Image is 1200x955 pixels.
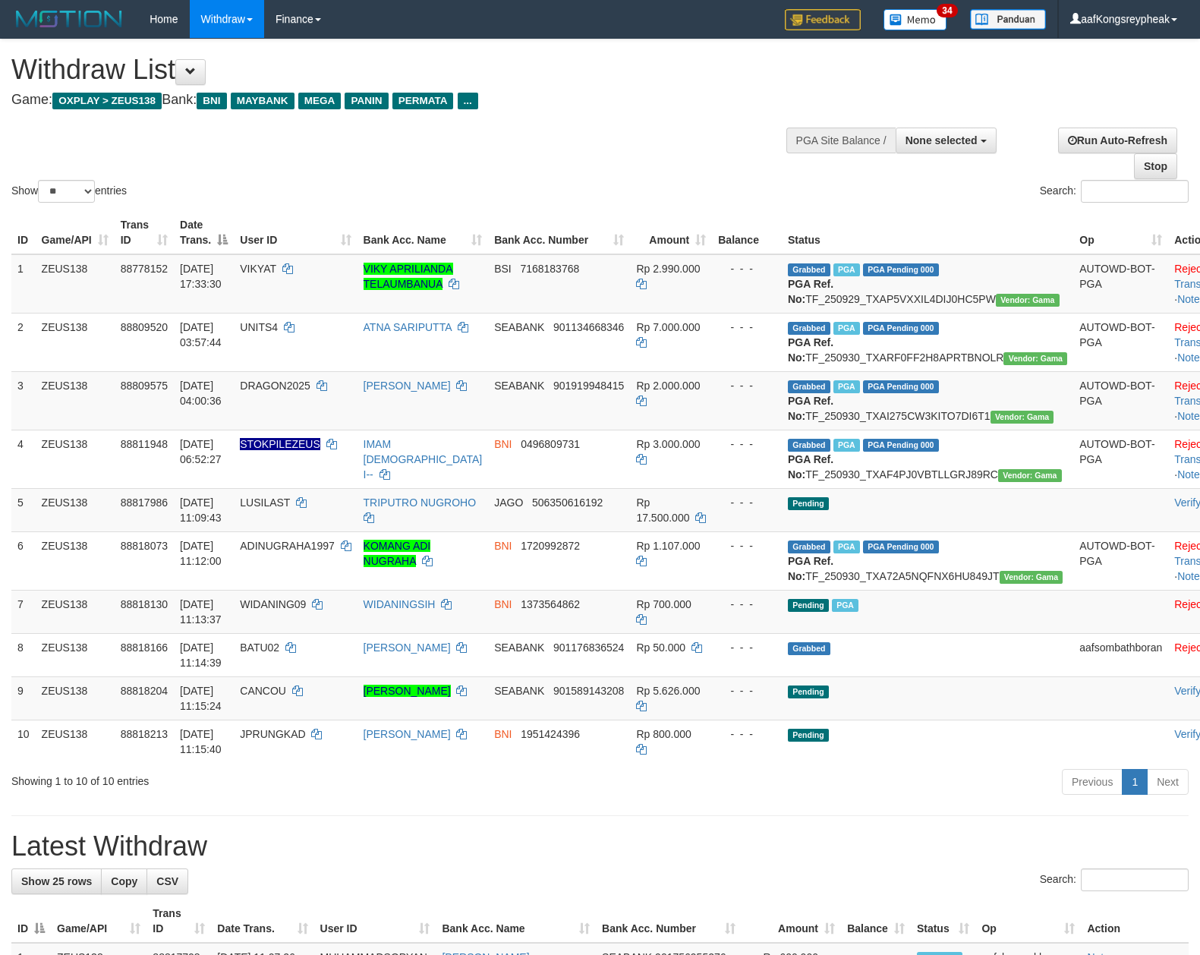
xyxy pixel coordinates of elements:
span: Rp 5.626.000 [636,685,700,697]
span: BNI [197,93,226,109]
a: 1 [1122,769,1148,795]
th: Bank Acc. Number: activate to sort column ascending [596,900,742,943]
a: Copy [101,868,147,894]
span: VIKYAT [240,263,276,275]
td: TF_250930_TXARF0FF2H8APRTBNOLR [782,313,1073,371]
span: Marked by aafchomsokheang [833,263,860,276]
span: PGA Pending [863,439,939,452]
a: KOMANG ADI NUGRAHA [364,540,431,567]
span: Rp 50.000 [636,641,685,654]
span: UNITS4 [240,321,278,333]
img: MOTION_logo.png [11,8,127,30]
span: Grabbed [788,439,830,452]
span: Copy 901176836524 to clipboard [553,641,624,654]
span: Vendor URL: https://trx31.1velocity.biz [998,469,1062,482]
span: Copy 506350616192 to clipboard [532,496,603,509]
th: Bank Acc. Name: activate to sort column ascending [357,211,489,254]
span: PANIN [345,93,388,109]
th: Amount: activate to sort column ascending [742,900,841,943]
span: [DATE] 06:52:27 [180,438,222,465]
span: SEABANK [494,321,544,333]
span: 88817986 [121,496,168,509]
td: ZEUS138 [36,371,115,430]
span: Rp 3.000.000 [636,438,700,450]
div: - - - [718,378,776,393]
a: WIDANINGSIH [364,598,436,610]
span: [DATE] 11:12:00 [180,540,222,567]
span: 88778152 [121,263,168,275]
span: Vendor URL: https://trx31.1velocity.biz [1000,571,1063,584]
span: MEGA [298,93,342,109]
div: PGA Site Balance / [786,128,896,153]
a: Previous [1062,769,1123,795]
span: Nama rekening ada tanda titik/strip, harap diedit [240,438,320,450]
td: 6 [11,531,36,590]
button: None selected [896,128,997,153]
b: PGA Ref. No: [788,278,833,305]
span: 88818130 [121,598,168,610]
td: 1 [11,254,36,314]
span: WIDANING09 [240,598,306,610]
span: PGA Pending [863,263,939,276]
td: 7 [11,590,36,633]
td: AUTOWD-BOT-PGA [1073,371,1168,430]
a: [PERSON_NAME] [364,728,451,740]
td: TF_250930_TXAF4PJ0VBTLLGRJ89RC [782,430,1073,488]
td: ZEUS138 [36,488,115,531]
span: Marked by aafnoeunsreypich [833,541,860,553]
label: Search: [1040,868,1189,891]
td: 5 [11,488,36,531]
span: JAGO [494,496,523,509]
span: Grabbed [788,322,830,335]
span: Rp 17.500.000 [636,496,689,524]
td: AUTOWD-BOT-PGA [1073,430,1168,488]
span: Pending [788,497,829,510]
div: - - - [718,261,776,276]
span: BNI [494,728,512,740]
span: Vendor URL: https://trx31.1velocity.biz [996,294,1060,307]
span: BSI [494,263,512,275]
span: Rp 2.000.000 [636,380,700,392]
a: Show 25 rows [11,868,102,894]
div: - - - [718,640,776,655]
a: Note [1177,570,1200,582]
span: SEABANK [494,685,544,697]
span: 88811948 [121,438,168,450]
span: LUSILAST [240,496,290,509]
th: Balance [712,211,782,254]
th: Status: activate to sort column ascending [911,900,976,943]
span: 88818166 [121,641,168,654]
th: Balance: activate to sort column ascending [841,900,911,943]
td: aafsombathboran [1073,633,1168,676]
div: - - - [718,538,776,553]
span: Copy 901134668346 to clipboard [553,321,624,333]
span: 88809575 [121,380,168,392]
span: SEABANK [494,641,544,654]
span: [DATE] 11:09:43 [180,496,222,524]
span: None selected [906,134,978,147]
span: CSV [156,875,178,887]
td: TF_250929_TXAP5VXXIL4DIJ0HC5PW [782,254,1073,314]
td: ZEUS138 [36,531,115,590]
span: BATU02 [240,641,279,654]
img: panduan.png [970,9,1046,30]
th: Status [782,211,1073,254]
td: TF_250930_TXA72A5NQFNX6HU849JT [782,531,1073,590]
input: Search: [1081,180,1189,203]
td: ZEUS138 [36,313,115,371]
td: ZEUS138 [36,590,115,633]
span: Rp 1.107.000 [636,540,700,552]
h1: Latest Withdraw [11,831,1189,862]
td: AUTOWD-BOT-PGA [1073,254,1168,314]
label: Search: [1040,180,1189,203]
span: Copy 0496809731 to clipboard [521,438,580,450]
div: - - - [718,726,776,742]
span: PGA Pending [863,322,939,335]
span: ... [458,93,478,109]
div: - - - [718,597,776,612]
a: Run Auto-Refresh [1058,128,1177,153]
td: 2 [11,313,36,371]
div: - - - [718,437,776,452]
th: Op: activate to sort column ascending [975,900,1081,943]
a: TRIPUTRO NUGROHO [364,496,477,509]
